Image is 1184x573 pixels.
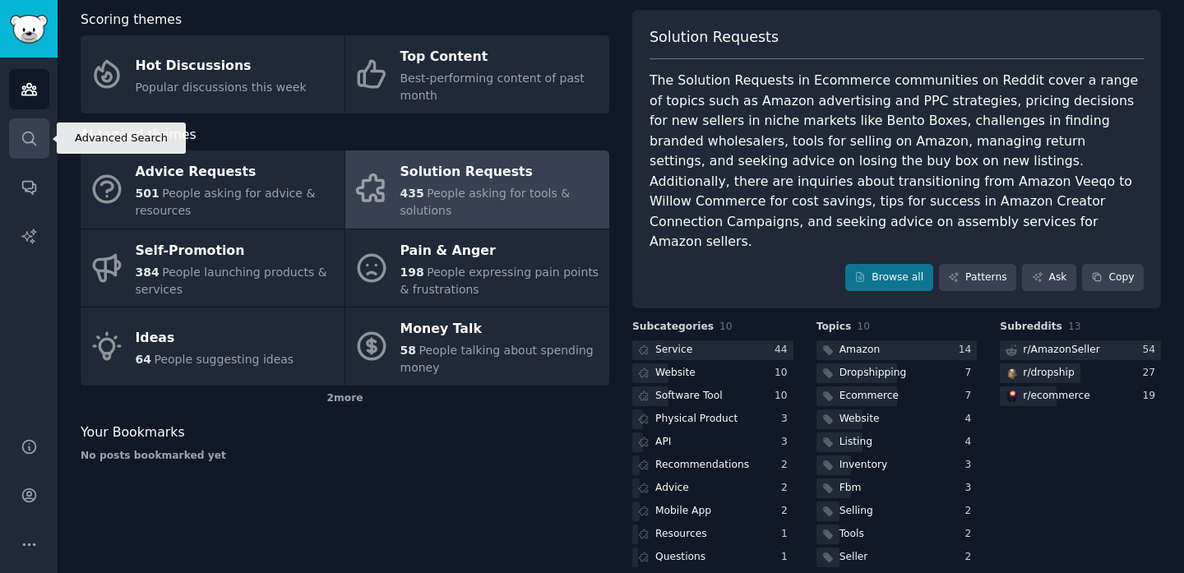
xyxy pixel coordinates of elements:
[632,548,793,568] a: Questions1
[655,550,705,565] div: Questions
[816,432,978,453] a: Listing4
[81,449,609,464] div: No posts bookmarked yet
[655,435,671,450] div: API
[136,353,151,366] span: 64
[816,455,978,476] a: Inventory3
[781,550,793,565] div: 1
[965,389,978,404] div: 7
[965,435,978,450] div: 4
[650,27,779,48] span: Solution Requests
[839,389,899,404] div: Ecommerce
[632,478,793,499] a: Advice2
[839,343,881,358] div: Amazon
[655,412,738,427] div: Physical Product
[781,412,793,427] div: 3
[655,389,723,404] div: Software Tool
[345,35,609,113] a: Top ContentBest-performing content of past month
[400,187,424,200] span: 435
[775,389,793,404] div: 10
[965,504,978,519] div: 2
[839,550,868,565] div: Seller
[400,317,601,343] div: Money Talk
[1000,340,1161,361] a: r/AmazonSeller54
[1082,264,1144,292] button: Copy
[1000,386,1161,407] a: ecommercer/ecommerce19
[965,527,978,542] div: 2
[655,458,749,473] div: Recommendations
[81,386,609,412] div: 2 more
[816,320,852,335] span: Topics
[136,159,336,186] div: Advice Requests
[965,412,978,427] div: 4
[136,238,336,264] div: Self-Promotion
[1142,366,1161,381] div: 27
[400,187,571,217] span: People asking for tools & solutions
[965,458,978,473] div: 3
[1000,363,1161,384] a: dropshipr/dropship27
[632,524,793,545] a: Resources1
[839,412,880,427] div: Website
[839,504,873,519] div: Selling
[345,307,609,386] a: Money Talk58People talking about spending money
[965,481,978,496] div: 3
[136,266,160,279] span: 384
[632,386,793,407] a: Software Tool10
[816,501,978,522] a: Selling2
[959,343,978,358] div: 14
[632,455,793,476] a: Recommendations2
[857,321,870,332] span: 10
[632,320,714,335] span: Subcategories
[136,187,160,200] span: 501
[781,527,793,542] div: 1
[345,229,609,307] a: Pain & Anger198People expressing pain points & frustrations
[965,550,978,565] div: 2
[965,366,978,381] div: 7
[781,458,793,473] div: 2
[81,229,345,307] a: Self-Promotion384People launching products & services
[1023,343,1099,358] div: r/ AmazonSeller
[400,266,599,296] span: People expressing pain points & frustrations
[136,266,327,296] span: People launching products & services
[1022,264,1076,292] a: Ask
[632,363,793,384] a: Website10
[81,10,182,30] span: Scoring themes
[781,481,793,496] div: 2
[1023,389,1089,404] div: r/ ecommerce
[816,340,978,361] a: Amazon14
[81,125,197,146] span: AI-tagged themes
[1023,366,1074,381] div: r/ dropship
[400,72,585,102] span: Best-performing content of past month
[400,44,601,71] div: Top Content
[1142,343,1161,358] div: 54
[400,344,594,374] span: People talking about spending money
[81,423,185,443] span: Your Bookmarks
[400,344,416,357] span: 58
[939,264,1016,292] a: Patterns
[632,409,793,430] a: Physical Product3
[400,238,601,264] div: Pain & Anger
[136,81,307,94] span: Popular discussions this week
[816,548,978,568] a: Seller2
[154,353,294,366] span: People suggesting ideas
[655,366,696,381] div: Website
[719,321,733,332] span: 10
[845,264,933,292] a: Browse all
[81,307,345,386] a: Ideas64People suggesting ideas
[136,187,316,217] span: People asking for advice & resources
[839,481,862,496] div: Fbm
[781,504,793,519] div: 2
[781,435,793,450] div: 3
[655,343,692,358] div: Service
[400,159,601,186] div: Solution Requests
[632,340,793,361] a: Service44
[655,527,707,542] div: Resources
[816,524,978,545] a: Tools2
[816,409,978,430] a: Website4
[775,343,793,358] div: 44
[10,15,48,44] img: GummySearch logo
[1006,390,1017,402] img: ecommerce
[81,35,345,113] a: Hot DiscussionsPopular discussions this week
[816,478,978,499] a: Fbm3
[400,266,424,279] span: 198
[839,366,907,381] div: Dropshipping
